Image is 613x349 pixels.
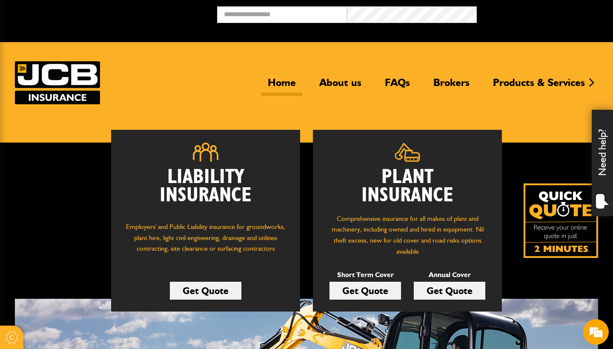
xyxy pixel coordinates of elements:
[15,61,100,104] a: JCB Insurance Services
[326,168,489,205] h2: Plant Insurance
[261,76,302,96] a: Home
[524,183,598,258] img: Quick Quote
[329,269,401,280] p: Short Term Cover
[487,76,591,96] a: Products & Services
[313,76,368,96] a: About us
[592,110,613,216] div: Need help?
[414,282,485,300] a: Get Quote
[15,61,100,104] img: JCB Insurance Services logo
[524,183,598,258] a: Get your insurance quote isn just 2-minutes
[477,6,607,20] button: Broker Login
[378,76,416,96] a: FAQs
[170,282,241,300] a: Get Quote
[414,269,485,280] p: Annual Cover
[124,221,287,262] p: Employers' and Public Liability insurance for groundworks, plant hire, light civil engineering, d...
[326,213,489,257] p: Comprehensive insurance for all makes of plant and machinery, including owned and hired in equipm...
[124,168,287,213] h2: Liability Insurance
[427,76,476,96] a: Brokers
[329,282,401,300] a: Get Quote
